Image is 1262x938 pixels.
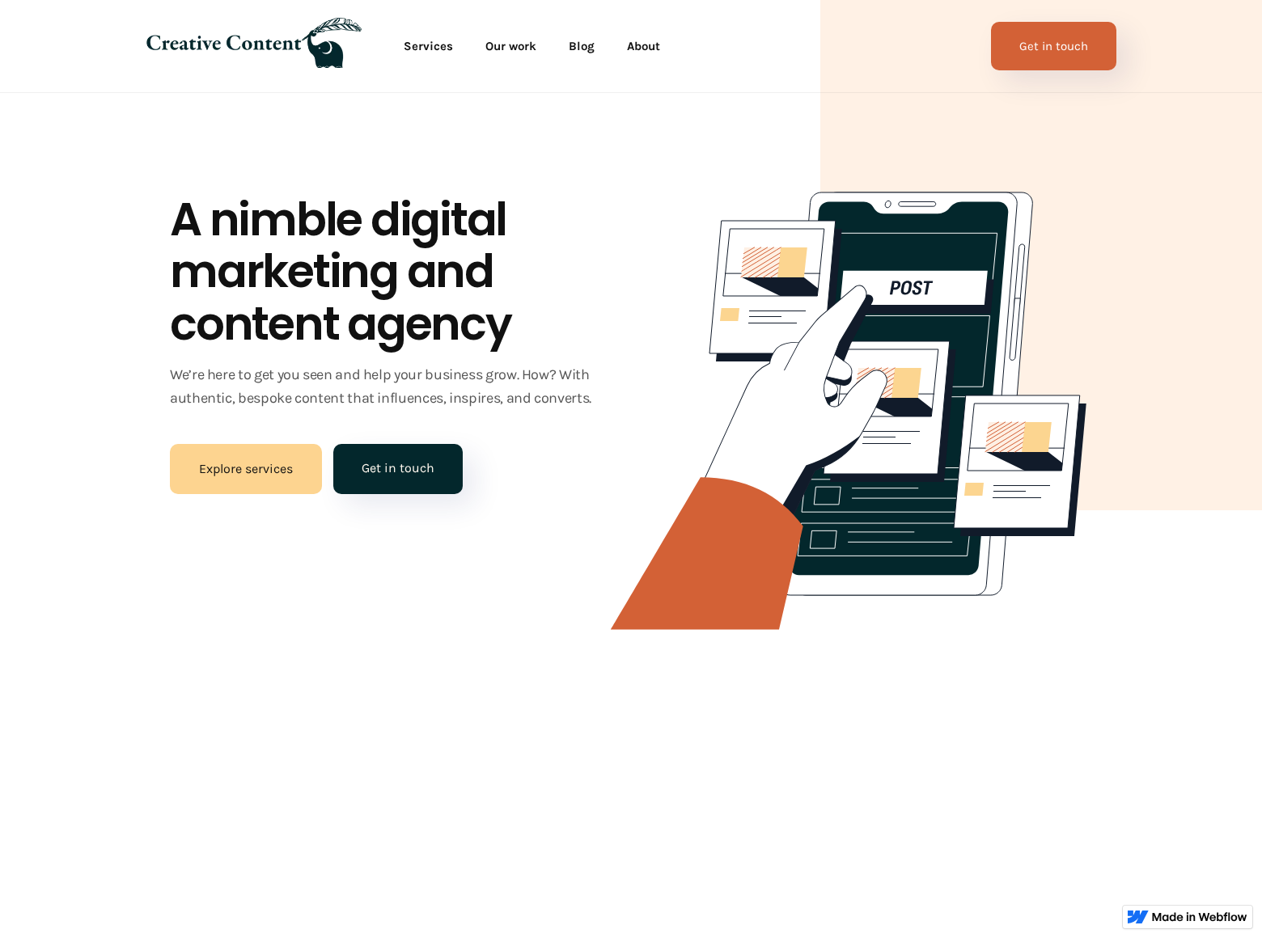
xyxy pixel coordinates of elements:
[170,444,322,494] a: Explore services
[553,30,611,62] a: Blog
[387,30,469,62] a: Services
[170,194,613,350] h1: A nimble digital marketing and content agency
[991,22,1116,70] a: Get in touch
[333,444,463,494] a: Get in touch
[1152,912,1247,922] img: Made in Webflow
[469,30,553,62] a: Our work
[611,30,676,62] a: About
[146,18,362,74] a: home
[170,363,613,410] p: We’re here to get you seen and help your business grow. How? With authentic, bespoke content that...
